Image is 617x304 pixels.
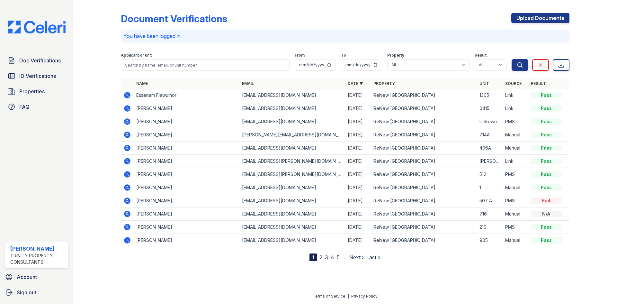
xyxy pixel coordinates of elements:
td: [DATE] [345,102,371,115]
a: ID Verifications [5,69,68,82]
span: … [342,253,347,261]
td: PMS [503,194,528,207]
a: 4 [331,254,334,261]
td: ReNew [GEOGRAPHIC_DATA] [371,128,477,142]
td: ReNew [GEOGRAPHIC_DATA] [371,181,477,194]
div: Pass [531,237,562,244]
td: [EMAIL_ADDRESS][PERSON_NAME][DOMAIN_NAME] [239,155,345,168]
td: [PERSON_NAME] [134,181,239,194]
p: You have been logged in [123,32,567,40]
span: Doc Verifications [19,57,61,64]
td: [EMAIL_ADDRESS][DOMAIN_NAME] [239,102,345,115]
div: Pass [531,105,562,112]
a: 2 [319,254,322,261]
td: [PERSON_NAME] [134,128,239,142]
a: Doc Verifications [5,54,68,67]
td: 512 [477,168,503,181]
td: ReNew [GEOGRAPHIC_DATA] [371,221,477,234]
td: [PERSON_NAME] [134,115,239,128]
td: [PERSON_NAME] 1A-103 [477,155,503,168]
td: [PERSON_NAME] [134,168,239,181]
td: [EMAIL_ADDRESS][DOMAIN_NAME] [239,89,345,102]
a: Terms of Service [313,294,345,299]
td: Link [503,155,528,168]
td: ReNew [GEOGRAPHIC_DATA] [371,142,477,155]
td: [PERSON_NAME] [134,221,239,234]
td: [EMAIL_ADDRESS][DOMAIN_NAME] [239,194,345,207]
a: Sign out [3,286,71,299]
label: Applicant or unit [121,53,152,58]
td: [PERSON_NAME][EMAIL_ADDRESS][DOMAIN_NAME] [239,128,345,142]
td: 210 [477,221,503,234]
div: Pass [531,145,562,151]
span: Sign out [17,289,36,296]
a: Source [505,81,522,86]
td: [DATE] [345,128,371,142]
td: 714A [477,128,503,142]
span: ID Verifications [19,72,56,80]
td: PMS [503,221,528,234]
td: [EMAIL_ADDRESS][DOMAIN_NAME] [239,115,345,128]
td: [DATE] [345,207,371,221]
td: Link [503,89,528,102]
span: FAQ [19,103,30,111]
div: Pass [531,184,562,191]
a: 5 [337,254,340,261]
td: [DATE] [345,155,371,168]
td: 905 [477,234,503,247]
input: Search by name, email, or unit number [121,59,290,71]
span: Account [17,273,37,281]
label: Property [387,53,404,58]
td: [DATE] [345,115,371,128]
a: Last » [366,254,380,261]
div: [PERSON_NAME] [10,245,66,253]
td: ReNew [GEOGRAPHIC_DATA] [371,102,477,115]
td: [PERSON_NAME] [134,102,239,115]
a: Upload Documents [511,13,569,23]
a: Name [136,81,148,86]
td: [DATE] [345,194,371,207]
label: Result [475,53,487,58]
label: To [341,53,346,58]
td: [DATE] [345,89,371,102]
td: [PERSON_NAME] [134,155,239,168]
td: PMS [503,115,528,128]
td: 507 A [477,194,503,207]
a: Privacy Policy [351,294,378,299]
td: ReNew [GEOGRAPHIC_DATA] [371,194,477,207]
a: Next › [349,254,364,261]
div: Pass [531,224,562,230]
div: Pass [531,132,562,138]
td: [DATE] [345,168,371,181]
td: [PERSON_NAME] [134,234,239,247]
td: Unkown [477,115,503,128]
td: [EMAIL_ADDRESS][DOMAIN_NAME] [239,207,345,221]
td: [EMAIL_ADDRESS][DOMAIN_NAME] [239,221,345,234]
div: Pass [531,158,562,164]
td: 0415 [477,102,503,115]
td: Link [503,102,528,115]
td: [DATE] [345,142,371,155]
td: Manual [503,142,528,155]
div: Document Verifications [121,13,227,24]
td: [PERSON_NAME] [134,194,239,207]
td: [DATE] [345,181,371,194]
a: Account [3,271,71,283]
td: ReNew [GEOGRAPHIC_DATA] [371,155,477,168]
a: Date ▼ [348,81,363,86]
a: Result [531,81,546,86]
td: [PERSON_NAME] [134,142,239,155]
div: Pass [531,171,562,178]
td: Manual [503,181,528,194]
td: 1305 [477,89,503,102]
td: 406A [477,142,503,155]
td: Manual [503,234,528,247]
td: 716 [477,207,503,221]
a: Unit [479,81,489,86]
a: 3 [325,254,328,261]
div: N/A [531,211,562,217]
div: Trinity Property Consultants [10,253,66,265]
td: ReNew [GEOGRAPHIC_DATA] [371,207,477,221]
td: [EMAIL_ADDRESS][DOMAIN_NAME] [239,142,345,155]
